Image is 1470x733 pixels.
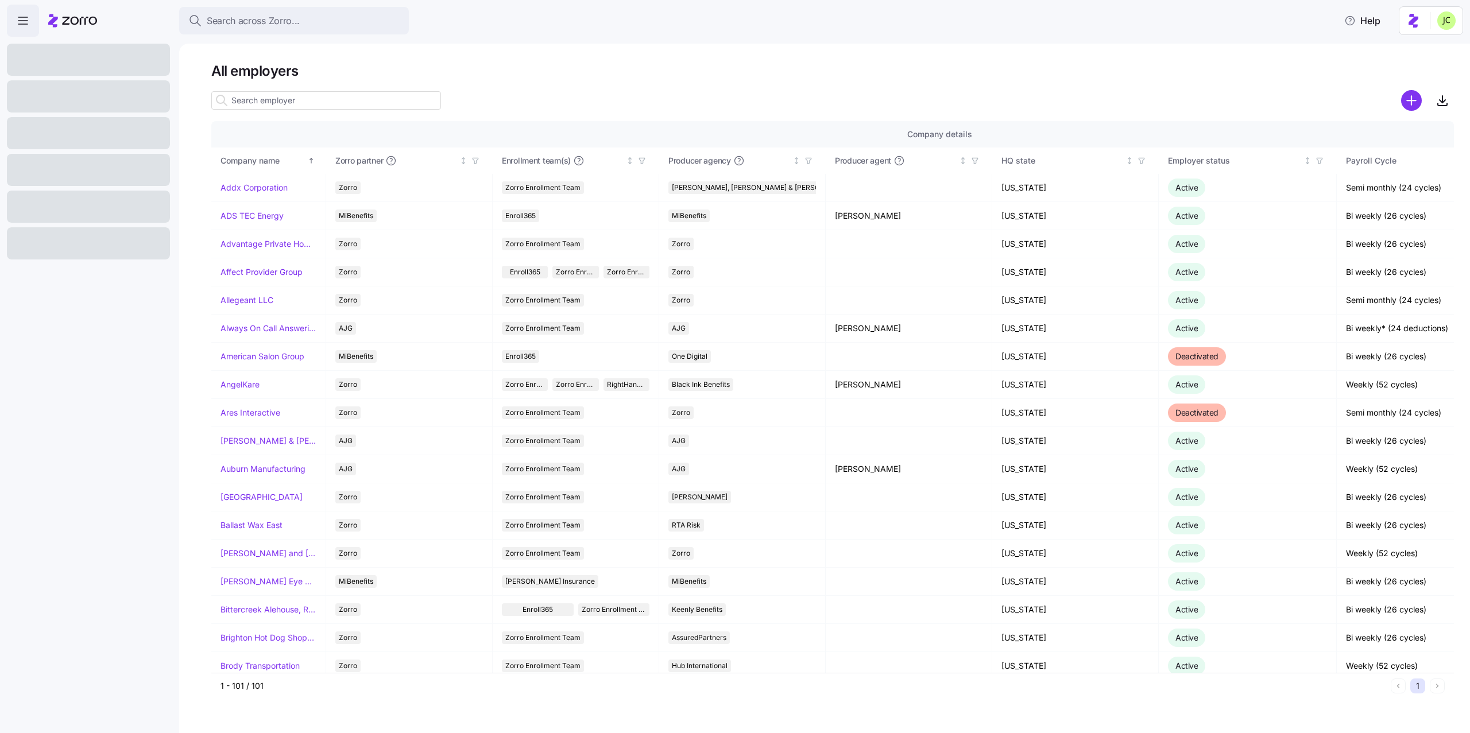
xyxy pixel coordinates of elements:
a: [GEOGRAPHIC_DATA] [220,491,303,503]
td: [US_STATE] [992,427,1159,455]
span: Zorro partner [335,155,383,166]
span: Zorro [339,406,357,419]
span: Zorro [339,181,357,194]
span: Keenly Benefits [672,603,722,616]
span: Zorro [339,603,357,616]
span: Zorro Enrollment Team [505,547,581,560]
td: [US_STATE] [992,371,1159,399]
span: Zorro [339,378,357,391]
a: Bittercreek Alehouse, Red Feather Lounge, Diablo & Sons Saloon [220,604,316,615]
span: Active [1175,661,1198,670]
span: Hub International [672,660,728,672]
span: Producer agency [668,155,731,166]
span: Zorro [672,547,690,560]
a: Ballast Wax East [220,519,283,531]
td: [US_STATE] [992,624,1159,652]
span: Zorro Enrollment Experts [607,266,646,278]
span: Active [1175,379,1198,389]
span: Zorro Enrollment Team [505,294,581,307]
span: [PERSON_NAME], [PERSON_NAME] & [PERSON_NAME] [672,181,850,194]
td: [US_STATE] [992,399,1159,427]
a: AngelKare [220,379,260,390]
span: [PERSON_NAME] [672,491,728,503]
button: Help [1335,9,1390,32]
span: Zorro Enrollment Experts [556,378,595,391]
td: [US_STATE] [992,540,1159,568]
span: MiBenefits [672,210,706,222]
span: AJG [672,463,686,475]
div: Payroll Cycle [1346,154,1468,167]
button: Previous page [1391,678,1406,693]
div: Not sorted [1125,157,1134,165]
span: Zorro [672,406,690,419]
span: Zorro Enrollment Team [505,435,581,447]
span: Help [1344,14,1380,28]
span: Zorro [672,266,690,278]
td: [US_STATE] [992,230,1159,258]
a: American Salon Group [220,351,304,362]
span: AJG [672,435,686,447]
td: [PERSON_NAME] [826,371,992,399]
span: Active [1175,492,1198,502]
span: MiBenefits [339,350,373,363]
span: MiBenefits [339,575,373,588]
div: HQ state [1001,154,1123,167]
a: Auburn Manufacturing [220,463,305,475]
span: Zorro Enrollment Team [505,378,544,391]
button: Search across Zorro... [179,7,409,34]
span: AJG [672,322,686,335]
a: Brighton Hot Dog Shoppe [220,632,316,643]
span: Zorro [339,238,357,250]
th: Company nameSorted ascending [211,148,326,174]
div: Not sorted [1303,157,1312,165]
div: Not sorted [959,157,967,165]
div: 1 - 101 / 101 [220,680,1386,692]
span: AJG [339,322,353,335]
th: Producer agentNot sorted [826,148,992,174]
span: Active [1175,548,1198,558]
span: Zorro [672,294,690,307]
span: Zorro Enrollment Team [556,266,595,278]
td: [PERSON_NAME] [826,202,992,230]
span: AJG [339,463,353,475]
th: Producer agencyNot sorted [659,148,826,174]
span: One Digital [672,350,707,363]
span: Zorro Enrollment Team [505,322,581,335]
a: [PERSON_NAME] Eye Associates [220,576,316,587]
span: [PERSON_NAME] Insurance [505,575,595,588]
td: [US_STATE] [992,202,1159,230]
span: Zorro [339,491,357,503]
div: Employer status [1168,154,1301,167]
span: Active [1175,633,1198,642]
span: Zorro [339,547,357,560]
span: Zorro [339,660,357,672]
a: Always On Call Answering Service [220,323,316,334]
span: Producer agent [835,155,891,166]
h1: All employers [211,62,1454,80]
span: Deactivated [1175,351,1218,361]
span: Zorro Enrollment Team [505,519,581,532]
td: [US_STATE] [992,174,1159,202]
div: Not sorted [792,157,800,165]
span: Enroll365 [510,266,540,278]
span: Zorro Enrollment Team [505,463,581,475]
span: Zorro [339,631,357,644]
td: [US_STATE] [992,258,1159,286]
span: Black Ink Benefits [672,378,730,391]
span: Active [1175,576,1198,586]
span: AJG [339,435,353,447]
a: Advantage Private Home Care [220,238,316,250]
div: Not sorted [626,157,634,165]
a: [PERSON_NAME] & [PERSON_NAME]'s [220,435,316,447]
div: Company name [220,154,305,167]
td: [US_STATE] [992,286,1159,315]
span: Active [1175,267,1198,277]
span: RightHandMan Financial [607,378,646,391]
span: Zorro Enrollment Team [505,406,581,419]
div: Not sorted [459,157,467,165]
td: [US_STATE] [992,596,1159,624]
th: Enrollment team(s)Not sorted [493,148,659,174]
td: [US_STATE] [992,455,1159,483]
span: Enrollment team(s) [502,155,571,166]
span: Zorro Enrollment Team [582,603,647,616]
